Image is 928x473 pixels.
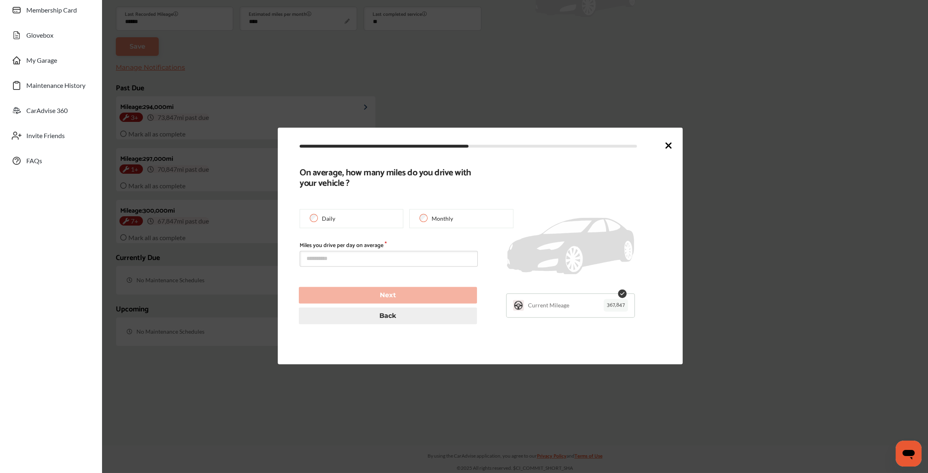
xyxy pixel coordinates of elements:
img: YLCD0sooAAAAASUVORK5CYII= [513,300,524,311]
p: 367,847 [604,299,628,312]
p: Current Mileage [528,302,569,309]
a: My Garage [7,50,94,71]
span: My Garage [26,56,57,67]
span: CarAdvise 360 [26,107,68,117]
p: Monthly [432,215,453,222]
a: Maintenance History [7,75,94,96]
span: Maintenance History [26,81,85,92]
img: placeholder_car.fcab19be.svg [507,217,634,275]
button: Back [299,308,477,324]
iframe: Button to launch messaging window [896,441,922,467]
label: Miles you drive per day on average [300,243,478,249]
span: FAQs [26,157,42,167]
span: Glovebox [26,31,53,42]
span: Invite Friends [26,132,65,142]
a: Glovebox [7,25,94,46]
a: CarAdvise 360 [7,100,94,121]
p: Daily [322,215,335,222]
a: Invite Friends [7,125,94,146]
a: FAQs [7,150,94,171]
b: On average, how many miles do you drive with your vehicle ? [300,168,473,189]
span: Membership Card [26,6,77,17]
